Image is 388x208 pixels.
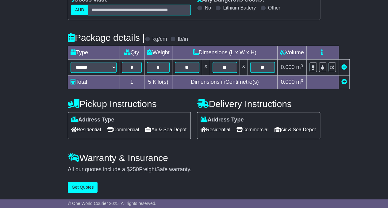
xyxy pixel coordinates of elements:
[277,46,306,60] td: Volume
[68,182,98,193] button: Get Quotes
[71,125,101,134] span: Residential
[145,125,186,134] span: Air & Sea Depot
[236,125,268,134] span: Commercial
[68,201,156,206] span: © One World Courier 2025. All rights reserved.
[172,75,277,89] td: Dimensions in Centimetre(s)
[341,79,347,85] a: Add new item
[107,125,139,134] span: Commercial
[68,46,119,60] td: Type
[130,166,139,172] span: 250
[144,46,172,60] td: Weight
[281,79,294,85] span: 0.000
[223,5,256,11] label: Lithium Battery
[202,60,210,75] td: x
[301,64,303,68] sup: 3
[172,46,277,60] td: Dimensions (L x W x H)
[71,117,114,123] label: Address Type
[178,36,188,43] label: lb/in
[68,153,320,163] h4: Warranty & Insurance
[119,46,144,60] td: Qty
[119,75,144,89] td: 1
[197,99,320,109] h4: Delivery Instructions
[205,5,211,11] label: No
[275,125,316,134] span: Air & Sea Depot
[68,33,145,43] h4: Package details |
[68,99,191,109] h4: Pickup Instructions
[268,5,280,11] label: Other
[200,117,244,123] label: Address Type
[148,79,151,85] span: 5
[281,64,294,70] span: 0.000
[296,79,303,85] span: m
[68,166,320,173] div: All our quotes include a $ FreightSafe warranty.
[341,64,347,70] a: Remove this item
[296,64,303,70] span: m
[152,36,167,43] label: kg/cm
[200,125,230,134] span: Residential
[301,78,303,83] sup: 3
[240,60,248,75] td: x
[71,5,88,15] label: AUD
[144,75,172,89] td: Kilo(s)
[68,75,119,89] td: Total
